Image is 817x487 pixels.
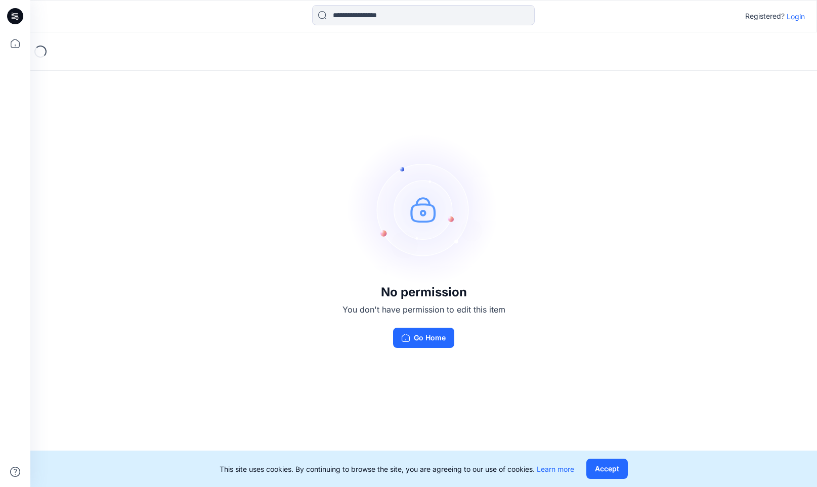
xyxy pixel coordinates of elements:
[586,459,628,479] button: Accept
[393,328,454,348] button: Go Home
[745,10,785,22] p: Registered?
[787,11,805,22] p: Login
[342,285,505,299] h3: No permission
[220,464,574,474] p: This site uses cookies. By continuing to browse the site, you are agreeing to our use of cookies.
[537,465,574,473] a: Learn more
[342,303,505,316] p: You don't have permission to edit this item
[348,134,500,285] img: no-perm.svg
